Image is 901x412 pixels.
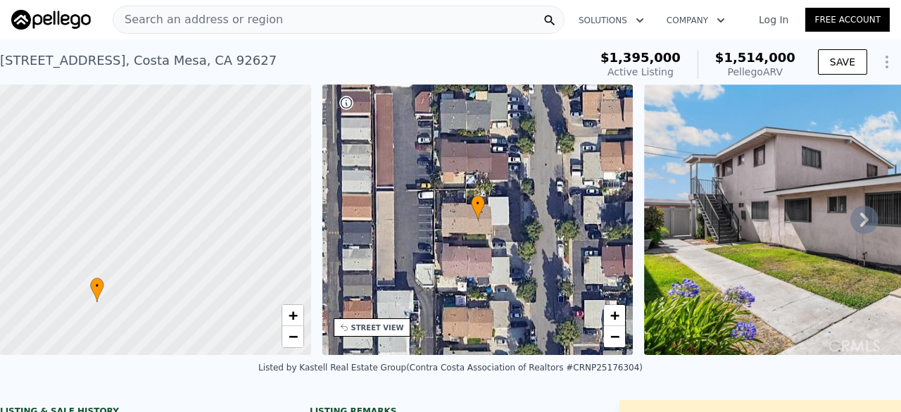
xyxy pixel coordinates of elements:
[258,363,643,373] div: Listed by Kastell Real Estate Group (Contra Costa Association of Realtors #CRNP25176304)
[600,50,681,65] span: $1,395,000
[742,13,805,27] a: Log In
[288,306,297,324] span: +
[715,65,795,79] div: Pellego ARV
[655,8,736,33] button: Company
[873,48,901,76] button: Show Options
[604,305,625,326] a: Zoom in
[818,49,867,75] button: SAVE
[607,66,674,77] span: Active Listing
[113,11,283,28] span: Search an address or region
[471,197,485,210] span: •
[610,327,619,345] span: −
[715,50,795,65] span: $1,514,000
[288,327,297,345] span: −
[610,306,619,324] span: +
[471,195,485,220] div: •
[90,277,104,302] div: •
[282,326,303,347] a: Zoom out
[11,10,91,30] img: Pellego
[282,305,303,326] a: Zoom in
[351,323,404,333] div: STREET VIEW
[567,8,655,33] button: Solutions
[90,280,104,292] span: •
[805,8,890,32] a: Free Account
[604,326,625,347] a: Zoom out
